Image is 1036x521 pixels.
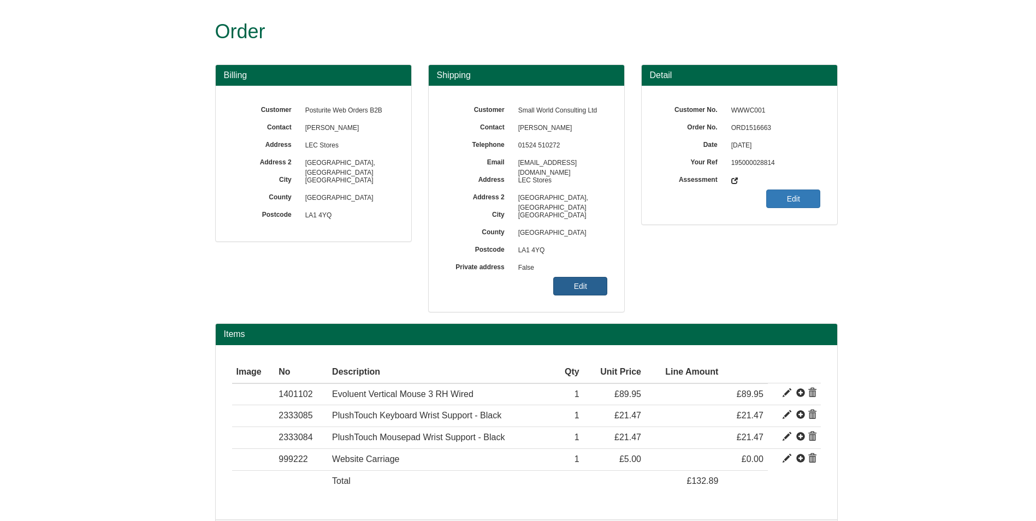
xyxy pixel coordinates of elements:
label: Customer [445,102,513,115]
span: Small World Consulting Ltd [513,102,608,120]
span: [GEOGRAPHIC_DATA] [300,190,395,207]
th: Unit Price [584,362,646,383]
span: Website Carriage [332,454,399,464]
span: LEC Stores [513,172,608,190]
label: County [232,190,300,202]
label: Your Ref [658,155,726,167]
label: Assessment [658,172,726,185]
label: Postcode [445,242,513,254]
label: Email [445,155,513,167]
label: Contact [232,120,300,132]
span: LEC Stores [300,137,395,155]
h2: Items [224,329,829,339]
label: Address 2 [445,190,513,202]
span: Evoluent Vertical Mouse 3 RH Wired [332,389,473,399]
label: City [232,172,300,185]
span: LA1 4YQ [300,207,395,224]
th: Line Amount [646,362,723,383]
span: 1 [575,433,579,442]
label: Contact [445,120,513,132]
span: [GEOGRAPHIC_DATA] [513,207,608,224]
span: [GEOGRAPHIC_DATA] [513,224,608,242]
span: [GEOGRAPHIC_DATA], [GEOGRAPHIC_DATA] [513,190,608,207]
span: 1 [575,411,579,420]
span: [GEOGRAPHIC_DATA], [GEOGRAPHIC_DATA] [300,155,395,172]
label: Customer No. [658,102,726,115]
h1: Order [215,21,797,43]
label: Address [445,172,513,185]
span: £21.47 [737,411,763,420]
td: 1401102 [274,383,328,405]
a: Edit [766,190,820,208]
span: [PERSON_NAME] [513,120,608,137]
th: Description [328,362,554,383]
span: £132.89 [687,476,719,486]
span: £5.00 [619,454,641,464]
span: ORD1516663 [726,120,821,137]
th: Image [232,362,275,383]
label: Date [658,137,726,150]
label: Postcode [232,207,300,220]
span: [EMAIL_ADDRESS][DOMAIN_NAME] [513,155,608,172]
td: 2333085 [274,405,328,427]
td: 2333084 [274,427,328,449]
th: Qty [554,362,583,383]
span: £0.00 [742,454,763,464]
span: 195000028814 [726,155,821,172]
span: £21.47 [614,433,641,442]
span: 01524 510272 [513,137,608,155]
span: [PERSON_NAME] [300,120,395,137]
span: PlushTouch Keyboard Wrist Support - Black [332,411,501,420]
label: Order No. [658,120,726,132]
label: Customer [232,102,300,115]
label: Telephone [445,137,513,150]
label: Address 2 [232,155,300,167]
label: City [445,207,513,220]
label: Address [232,137,300,150]
span: £21.47 [614,411,641,420]
h3: Detail [650,70,829,80]
span: 1 [575,389,579,399]
span: [DATE] [726,137,821,155]
h3: Billing [224,70,403,80]
span: £21.47 [737,433,763,442]
label: County [445,224,513,237]
span: PlushTouch Mousepad Wrist Support - Black [332,433,505,442]
td: Total [328,471,554,492]
span: False [513,259,608,277]
span: Posturite Web Orders B2B [300,102,395,120]
td: 999222 [274,449,328,471]
a: Edit [553,277,607,295]
th: No [274,362,328,383]
label: Private address [445,259,513,272]
span: 1 [575,454,579,464]
span: [GEOGRAPHIC_DATA] [300,172,395,190]
h3: Shipping [437,70,616,80]
span: £89.95 [737,389,763,399]
span: £89.95 [614,389,641,399]
span: WWWC001 [726,102,821,120]
span: LA1 4YQ [513,242,608,259]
